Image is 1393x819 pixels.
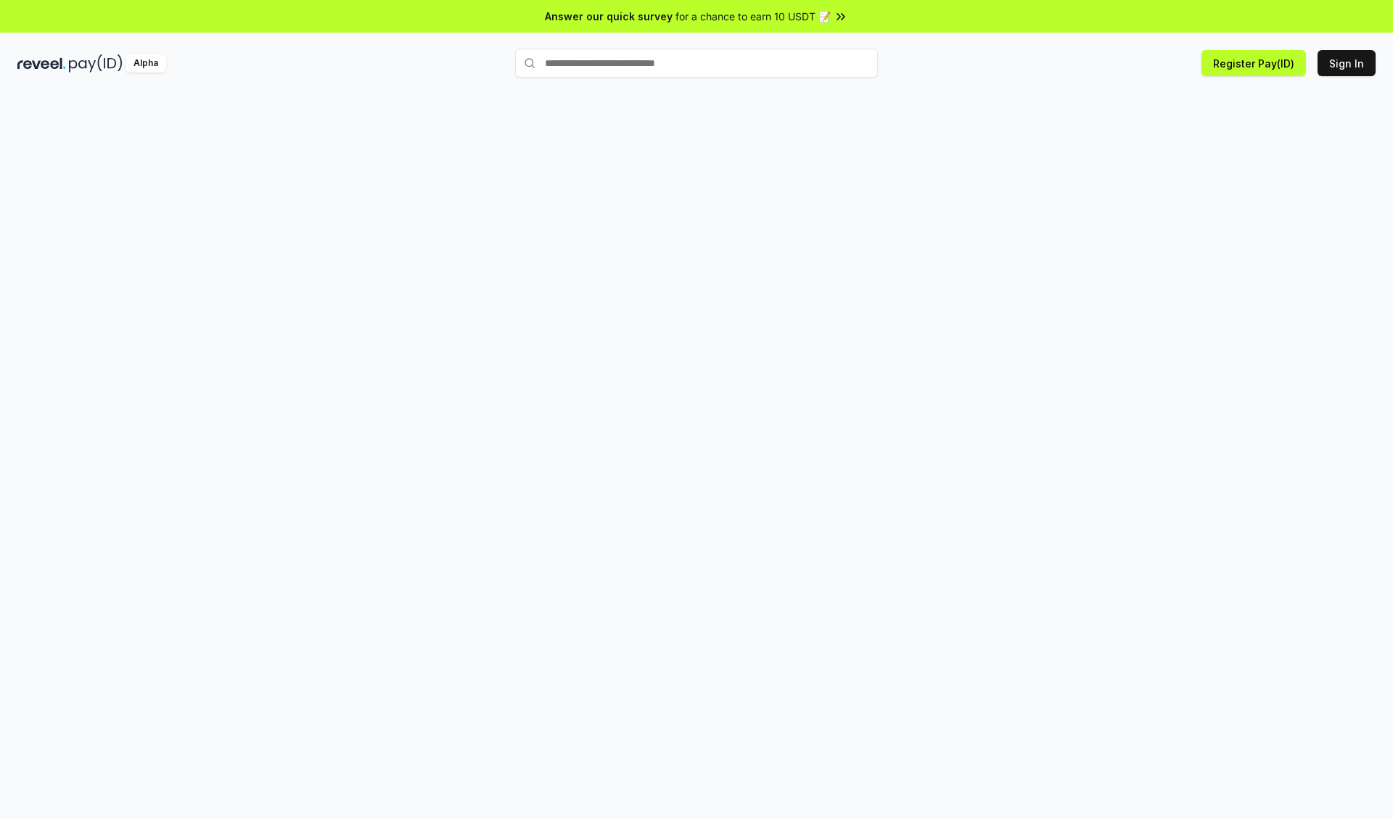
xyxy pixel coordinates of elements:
span: Answer our quick survey [545,9,673,24]
div: Alpha [126,54,166,73]
img: reveel_dark [17,54,66,73]
button: Sign In [1318,50,1376,76]
img: pay_id [69,54,123,73]
span: for a chance to earn 10 USDT 📝 [675,9,831,24]
button: Register Pay(ID) [1201,50,1306,76]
